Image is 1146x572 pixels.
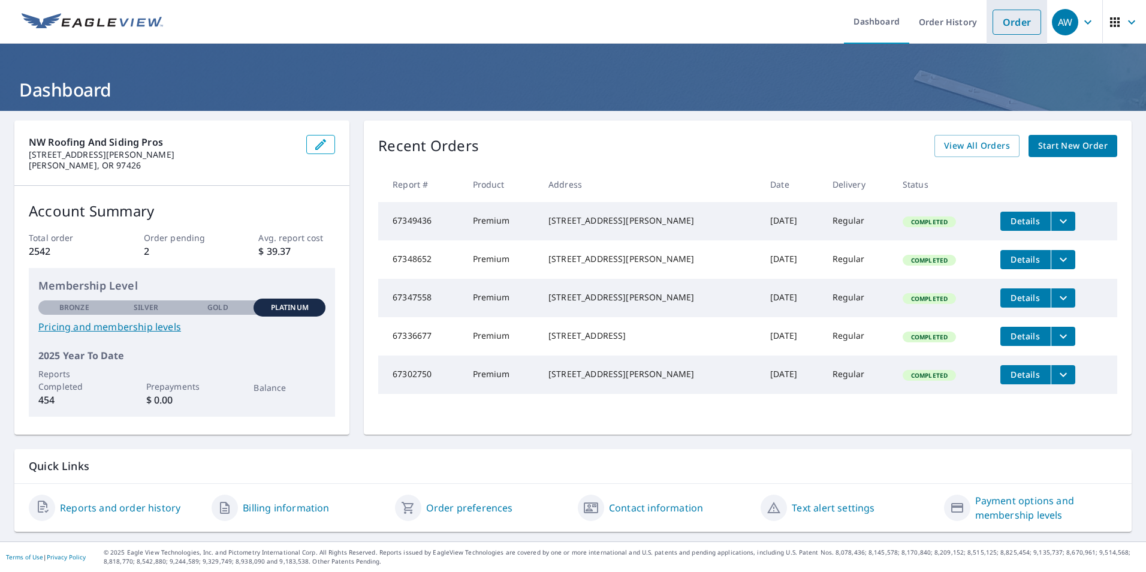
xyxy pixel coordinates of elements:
p: Total order [29,231,105,244]
div: [STREET_ADDRESS][PERSON_NAME] [548,291,751,303]
a: Privacy Policy [47,553,86,561]
td: Regular [823,356,893,394]
a: Contact information [609,501,703,515]
span: Details [1008,254,1044,265]
span: Completed [904,371,955,380]
p: Balance [254,381,325,394]
span: Details [1008,369,1044,380]
span: Completed [904,218,955,226]
span: Completed [904,333,955,341]
th: Report # [378,167,463,202]
td: Premium [463,240,539,279]
p: 2542 [29,244,105,258]
td: [DATE] [761,279,822,317]
span: View All Orders [944,139,1010,153]
td: Regular [823,240,893,279]
div: [STREET_ADDRESS][PERSON_NAME] [548,368,751,380]
p: 454 [38,393,110,407]
td: 67347558 [378,279,463,317]
td: Premium [463,317,539,356]
a: Billing information [243,501,329,515]
p: Recent Orders [378,135,479,157]
p: 2025 Year To Date [38,348,325,363]
td: Regular [823,202,893,240]
p: Avg. report cost [258,231,335,244]
button: detailsBtn-67347558 [1000,288,1051,308]
td: 67349436 [378,202,463,240]
p: $ 0.00 [146,393,218,407]
p: | [6,553,86,561]
a: Order preferences [426,501,513,515]
td: Premium [463,356,539,394]
div: AW [1052,9,1078,35]
p: [STREET_ADDRESS][PERSON_NAME] [29,149,297,160]
a: Order [993,10,1041,35]
a: View All Orders [934,135,1020,157]
p: Bronze [59,302,89,313]
td: 67302750 [378,356,463,394]
div: [STREET_ADDRESS][PERSON_NAME] [548,215,751,227]
span: Completed [904,294,955,303]
button: filesDropdownBtn-67347558 [1051,288,1075,308]
p: Silver [134,302,159,313]
td: Regular [823,317,893,356]
td: [DATE] [761,356,822,394]
p: Membership Level [38,278,325,294]
a: Start New Order [1029,135,1117,157]
th: Delivery [823,167,893,202]
a: Reports and order history [60,501,180,515]
span: Start New Order [1038,139,1108,153]
button: filesDropdownBtn-67348652 [1051,250,1075,269]
button: detailsBtn-67302750 [1000,365,1051,384]
td: 67348652 [378,240,463,279]
p: Order pending [144,231,221,244]
span: Details [1008,292,1044,303]
td: Premium [463,202,539,240]
span: Details [1008,215,1044,227]
span: Completed [904,256,955,264]
h1: Dashboard [14,77,1132,102]
p: Reports Completed [38,368,110,393]
th: Status [893,167,991,202]
p: Quick Links [29,459,1117,474]
td: [DATE] [761,202,822,240]
span: Details [1008,330,1044,342]
td: Premium [463,279,539,317]
a: Payment options and membership levels [975,493,1117,522]
button: detailsBtn-67348652 [1000,250,1051,269]
td: 67336677 [378,317,463,356]
p: Gold [207,302,228,313]
th: Date [761,167,822,202]
th: Address [539,167,761,202]
p: [PERSON_NAME], OR 97426 [29,160,297,171]
td: [DATE] [761,240,822,279]
button: detailsBtn-67336677 [1000,327,1051,346]
button: filesDropdownBtn-67336677 [1051,327,1075,346]
button: filesDropdownBtn-67349436 [1051,212,1075,231]
a: Text alert settings [792,501,874,515]
th: Product [463,167,539,202]
p: © 2025 Eagle View Technologies, Inc. and Pictometry International Corp. All Rights Reserved. Repo... [104,548,1140,566]
button: detailsBtn-67349436 [1000,212,1051,231]
a: Terms of Use [6,553,43,561]
img: EV Logo [22,13,163,31]
div: [STREET_ADDRESS][PERSON_NAME] [548,253,751,265]
button: filesDropdownBtn-67302750 [1051,365,1075,384]
div: [STREET_ADDRESS] [548,330,751,342]
p: Account Summary [29,200,335,222]
p: $ 39.37 [258,244,335,258]
a: Pricing and membership levels [38,320,325,334]
p: Platinum [271,302,309,313]
td: Regular [823,279,893,317]
p: NW Roofing and Siding Pros [29,135,297,149]
p: 2 [144,244,221,258]
p: Prepayments [146,380,218,393]
td: [DATE] [761,317,822,356]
